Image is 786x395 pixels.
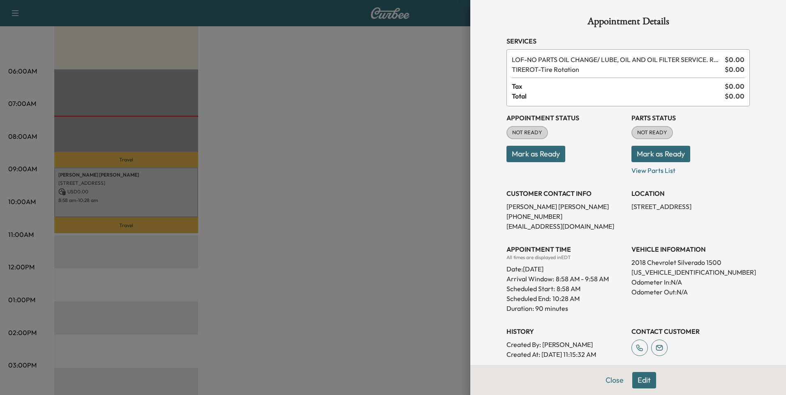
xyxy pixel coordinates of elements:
[631,244,750,254] h3: VEHICLE INFORMATION
[506,326,625,336] h3: History
[725,64,744,74] span: $ 0.00
[631,326,750,336] h3: CONTACT CUSTOMER
[631,188,750,198] h3: LOCATION
[506,274,625,284] p: Arrival Window:
[631,146,690,162] button: Mark as Ready
[506,113,625,123] h3: Appointment Status
[600,372,629,388] button: Close
[553,294,580,303] p: 10:28 AM
[631,202,750,211] p: [STREET_ADDRESS]
[512,55,721,64] span: NO PARTS OIL CHANGE/ LUBE, OIL AND OIL FILTER SERVICE. RESET OIL LIFE MONITOR. HAZARDOUS WASTE FE...
[557,284,580,294] p: 8:58 AM
[631,257,750,267] p: 2018 Chevrolet Silverado 1500
[506,284,555,294] p: Scheduled Start:
[506,16,750,30] h1: Appointment Details
[725,91,744,101] span: $ 0.00
[631,267,750,277] p: [US_VEHICLE_IDENTIFICATION_NUMBER]
[506,340,625,349] p: Created By : [PERSON_NAME]
[556,274,609,284] span: 8:58 AM - 9:58 AM
[506,202,625,211] p: [PERSON_NAME] [PERSON_NAME]
[512,64,721,74] span: Tire Rotation
[506,36,750,46] h3: Services
[506,188,625,198] h3: CUSTOMER CONTACT INFO
[725,55,744,64] span: $ 0.00
[506,254,625,261] div: All times are displayed in EDT
[631,162,750,175] p: View Parts List
[631,277,750,287] p: Odometer In: N/A
[506,146,565,162] button: Mark as Ready
[725,81,744,91] span: $ 0.00
[506,211,625,221] p: [PHONE_NUMBER]
[506,294,551,303] p: Scheduled End:
[506,349,625,359] p: Created At : [DATE] 11:15:32 AM
[632,372,656,388] button: Edit
[506,221,625,231] p: [EMAIL_ADDRESS][DOMAIN_NAME]
[631,287,750,297] p: Odometer Out: N/A
[632,129,672,137] span: NOT READY
[506,244,625,254] h3: APPOINTMENT TIME
[512,81,725,91] span: Tax
[506,261,625,274] div: Date: [DATE]
[512,91,725,101] span: Total
[507,129,547,137] span: NOT READY
[631,113,750,123] h3: Parts Status
[506,303,625,313] p: Duration: 90 minutes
